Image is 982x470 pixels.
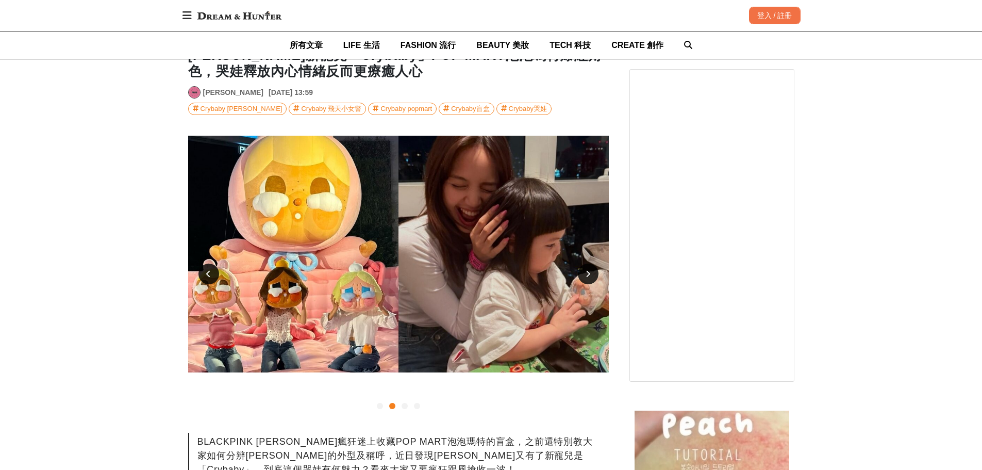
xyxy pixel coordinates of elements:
span: CREATE 創作 [611,41,663,50]
span: BEAUTY 美妝 [476,41,529,50]
div: 登入 / 註冊 [749,7,801,24]
span: TECH 科技 [550,41,591,50]
a: Crybaby [PERSON_NAME] [188,103,287,115]
a: TECH 科技 [550,31,591,59]
a: LIFE 生活 [343,31,380,59]
div: [DATE] 13:59 [269,87,313,98]
h1: [PERSON_NAME]新寵兒「Crybaby」POP MART泡泡瑪特爆紅角色，哭娃釋放內心情緒反而更療癒人心 [188,47,609,79]
a: Crybaby盲盒 [439,103,494,115]
span: 所有文章 [290,41,323,50]
div: Crybaby [PERSON_NAME] [201,103,282,115]
a: Avatar [188,86,201,99]
a: [PERSON_NAME] [203,87,263,98]
div: Crybaby popmart [380,103,432,115]
img: Avatar [189,87,200,98]
a: Crybaby popmart [368,103,437,115]
a: Crybaby 飛天小女警 [289,103,366,115]
div: Crybaby哭娃 [509,103,547,115]
a: 所有文章 [290,31,323,59]
span: FASHION 流行 [401,41,456,50]
a: Crybaby哭娃 [496,103,552,115]
div: Crybaby 飛天小女警 [301,103,361,115]
div: Crybaby盲盒 [451,103,489,115]
a: CREATE 創作 [611,31,663,59]
img: Dream & Hunter [192,6,287,25]
span: LIFE 生活 [343,41,380,50]
a: BEAUTY 美妝 [476,31,529,59]
a: FASHION 流行 [401,31,456,59]
img: e9b1820b-b544-41f3-b72a-94e65ae9cd40.jpg [188,136,609,372]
